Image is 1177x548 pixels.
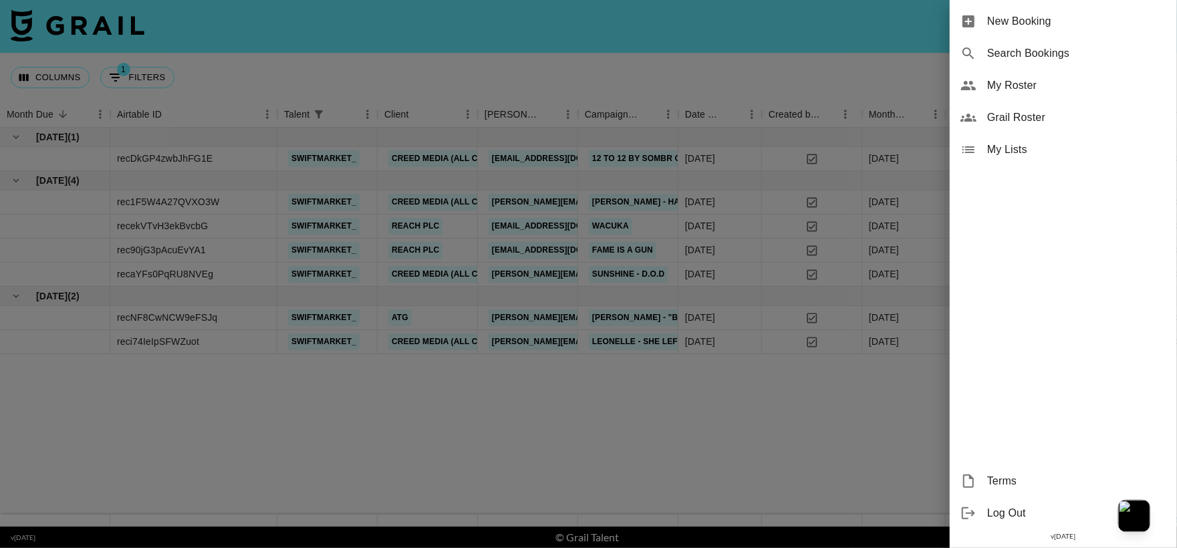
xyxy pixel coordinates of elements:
div: My Lists [950,134,1177,166]
span: Terms [987,473,1166,489]
div: Terms [950,465,1177,497]
span: My Lists [987,142,1166,158]
div: New Booking [950,5,1177,37]
div: Log Out [950,497,1177,529]
span: Log Out [987,505,1166,521]
span: Grail Roster [987,110,1166,126]
div: My Roster [950,70,1177,102]
span: Search Bookings [987,45,1166,61]
div: Grail Roster [950,102,1177,134]
div: v [DATE] [950,529,1177,543]
span: New Booking [987,13,1166,29]
div: Search Bookings [950,37,1177,70]
span: My Roster [987,78,1166,94]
